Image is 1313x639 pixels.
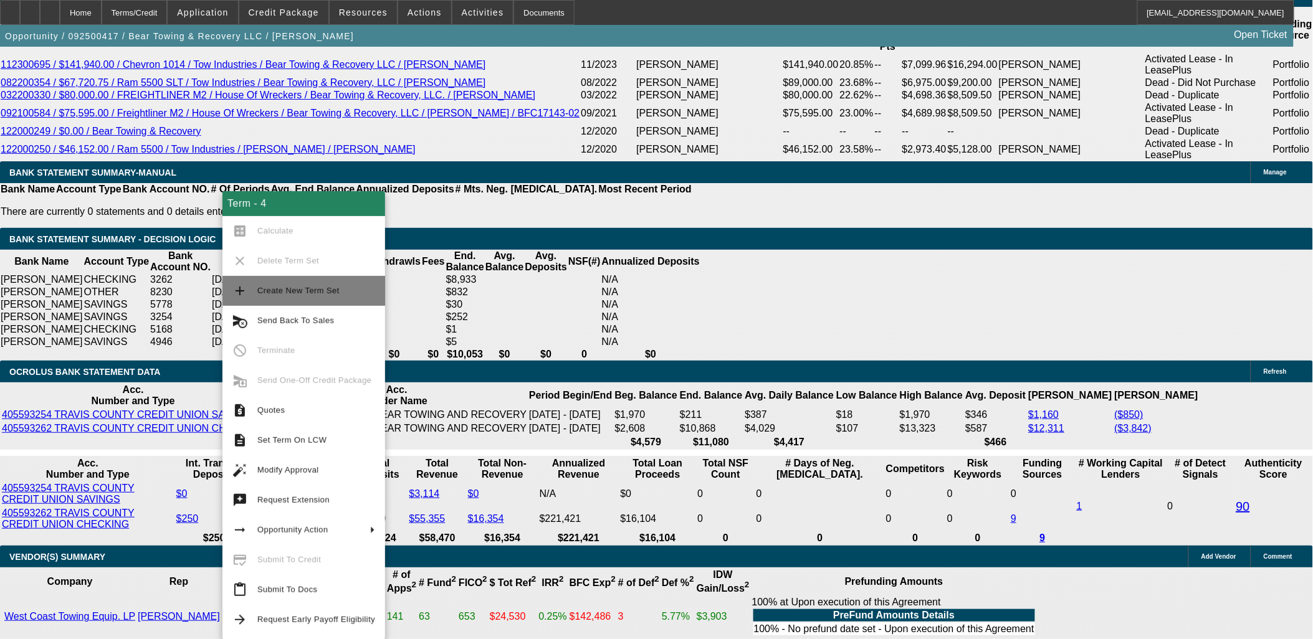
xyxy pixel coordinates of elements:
td: [PERSON_NAME] [998,102,1145,125]
td: 20.85% [839,53,874,77]
span: Actions [408,7,442,17]
b: FICO [459,577,487,588]
div: $221,421 [540,513,618,524]
th: Total Loan Proceeds [620,457,696,481]
th: $221,421 [539,532,619,544]
td: $8,933 [446,273,485,286]
td: $387 [744,409,834,421]
th: 0 [568,348,601,361]
td: -- [874,53,902,77]
span: Add Vendor [1201,553,1236,560]
td: [PERSON_NAME] [636,53,782,77]
a: 9 [1011,513,1016,524]
td: -- [874,77,902,89]
td: 12/2020 [580,125,636,138]
sup: 2 [452,575,456,584]
td: $46,152.00 [783,138,839,161]
td: -- [947,125,998,138]
span: Credit Package [249,7,319,17]
td: $832 [446,286,485,298]
td: [PERSON_NAME] [636,89,782,102]
td: [DATE] - [DATE] [211,286,284,298]
td: $142,486 [569,596,616,637]
b: # of Def [618,577,659,588]
button: Actions [398,1,451,24]
td: 09/2021 [580,102,636,125]
td: N/A [601,286,700,298]
td: [DATE] - [DATE] [211,336,284,348]
th: Withdrawls [367,250,421,273]
button: Activities [452,1,513,24]
td: 3262 [150,273,211,286]
td: $18 [836,409,898,421]
th: Activity Period [211,250,284,273]
th: # Working Capital Lenders [1076,457,1166,481]
mat-icon: request_quote [232,403,247,418]
th: $0 [601,348,700,361]
th: End. Balance [679,384,743,407]
a: [PERSON_NAME] [138,611,220,622]
span: Manage [1264,169,1287,176]
a: 112300695 / $141,940.00 / Chevron 1014 / Tow Industries / Bear Towing & Recovery LLC / [PERSON_NAME] [1,59,486,70]
td: N/A [601,336,700,348]
th: Avg. Daily Balance [744,384,834,407]
td: 08/2022 [580,77,636,89]
td: $8,509.50 [947,89,998,102]
span: Modify Approval [257,465,319,475]
td: 0 [1010,482,1074,506]
th: $16,354 [467,532,538,544]
td: 0 [756,482,884,506]
span: Resources [339,7,388,17]
th: Account Type [84,250,150,273]
th: Int. Transfer Deposits [176,457,253,481]
a: 405593262 TRAVIS COUNTY CREDIT UNION CHECKING [2,423,264,433]
b: IRR [542,577,564,588]
th: [PERSON_NAME] [1028,384,1112,407]
th: $466 [965,436,1026,448]
b: $ Tot Ref [490,577,537,588]
td: Portfolio [1272,102,1313,125]
td: [PERSON_NAME] [998,138,1145,161]
th: 0 [947,532,1009,544]
th: $10,053 [446,348,485,361]
td: N/A [601,298,700,311]
a: 122000250 / $46,152.00 / Ram 5500 / Tow Industries / [PERSON_NAME] / [PERSON_NAME] [1,144,416,154]
td: -- [902,125,947,138]
td: $346 [965,409,1026,421]
th: Period Begin/End [528,384,613,407]
b: # of Apps [387,569,416,594]
th: Annualized Revenue [539,457,619,481]
td: [DATE] - [DATE] [211,323,284,336]
th: $4,579 [614,436,678,448]
sup: 2 [655,575,659,584]
td: Portfolio [1272,53,1313,77]
td: Dead - Did Not Purchase [1145,77,1272,89]
td: [PERSON_NAME] [998,53,1145,77]
td: CHECKING [84,273,150,286]
td: [PERSON_NAME] [636,102,782,125]
th: Avg. Deposits [524,250,568,273]
td: $2,973.40 [902,138,947,161]
td: 0 [756,507,884,531]
td: 0 [697,482,754,506]
a: $0 [176,488,188,499]
a: West Coast Towing Equip. LP [4,611,135,622]
td: N/A [601,273,700,286]
td: -- [874,102,902,125]
td: $7,099.96 [902,53,947,77]
td: Portfolio [1272,125,1313,138]
td: 8230 [150,286,211,298]
th: $11,080 [679,436,743,448]
a: 405593254 TRAVIS COUNTY CREDIT UNION SAVINGS [2,483,135,504]
td: 12/2020 [580,138,636,161]
th: Avg. Deposit [965,384,1026,407]
td: 3254 [150,311,211,323]
td: [PERSON_NAME] DBA BEAR TOWING AND RECOVERY [266,409,527,421]
mat-icon: cancel_schedule_send [232,313,247,328]
td: $5 [446,336,485,348]
span: Quotes [257,405,285,415]
th: $0 [421,348,445,361]
th: Fees [421,250,445,273]
td: $2,608 [614,422,678,435]
td: $16,104 [620,507,696,531]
